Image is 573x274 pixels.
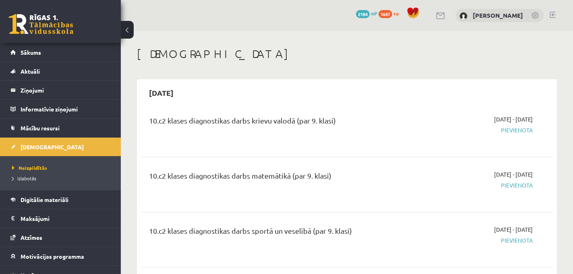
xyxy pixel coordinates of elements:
[10,62,111,80] a: Aktuāli
[10,209,111,228] a: Maksājumi
[21,143,84,150] span: [DEMOGRAPHIC_DATA]
[21,209,111,228] legend: Maksājumi
[21,68,40,75] span: Aktuāli
[149,225,401,240] div: 10.c2 klases diagnostikas darbs sportā un veselībā (par 9. klasi)
[10,228,111,247] a: Atzīmes
[494,170,533,179] span: [DATE] - [DATE]
[21,81,111,99] legend: Ziņojumi
[9,14,73,34] a: Rīgas 1. Tālmācības vidusskola
[473,11,523,19] a: [PERSON_NAME]
[141,83,182,102] h2: [DATE]
[356,10,370,18] span: 2184
[10,81,111,99] a: Ziņojumi
[356,10,377,16] a: 2184 mP
[413,236,533,245] span: Pievienota
[21,49,41,56] span: Sākums
[371,10,377,16] span: mP
[494,115,533,124] span: [DATE] - [DATE]
[21,100,111,118] legend: Informatīvie ziņojumi
[149,170,401,185] div: 10.c2 klases diagnostikas darbs matemātikā (par 9. klasi)
[21,253,84,260] span: Motivācijas programma
[149,115,401,130] div: 10.c2 klases diagnostikas darbs krievu valodā (par 9. klasi)
[459,12,468,20] img: Anna Leibus
[12,164,113,171] a: Neizpildītās
[393,10,399,16] span: xp
[10,100,111,118] a: Informatīvie ziņojumi
[494,225,533,234] span: [DATE] - [DATE]
[10,43,111,62] a: Sākums
[10,247,111,266] a: Motivācijas programma
[137,47,557,61] h1: [DEMOGRAPHIC_DATA]
[12,165,47,171] span: Neizpildītās
[10,119,111,137] a: Mācību resursi
[413,181,533,190] span: Pievienota
[12,175,36,181] span: Izlabotās
[12,175,113,182] a: Izlabotās
[21,234,42,241] span: Atzīmes
[21,124,60,132] span: Mācību resursi
[379,10,392,18] span: 1647
[21,196,68,203] span: Digitālie materiāli
[379,10,403,16] a: 1647 xp
[10,190,111,209] a: Digitālie materiāli
[10,138,111,156] a: [DEMOGRAPHIC_DATA]
[413,126,533,134] span: Pievienota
